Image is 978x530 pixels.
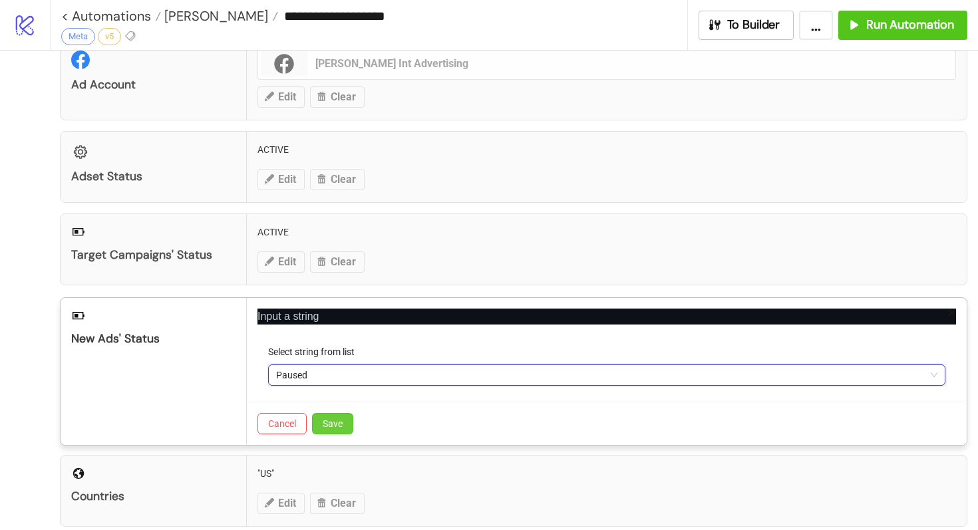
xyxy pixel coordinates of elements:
div: v5 [98,28,121,45]
span: Cancel [268,418,296,429]
button: Save [312,413,353,434]
a: [PERSON_NAME] [161,9,278,23]
a: < Automations [61,9,161,23]
span: Save [323,418,343,429]
label: Select string from list [268,344,363,359]
span: Run Automation [866,17,954,33]
button: ... [799,11,833,40]
div: New Ads' Status [71,331,236,346]
div: Meta [61,28,95,45]
span: To Builder [727,17,780,33]
button: To Builder [699,11,794,40]
button: Run Automation [838,11,967,40]
span: [PERSON_NAME] [161,7,268,25]
span: Paused [276,365,937,385]
button: Cancel [257,413,307,434]
span: close [947,308,957,317]
p: Input a string [257,309,956,325]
